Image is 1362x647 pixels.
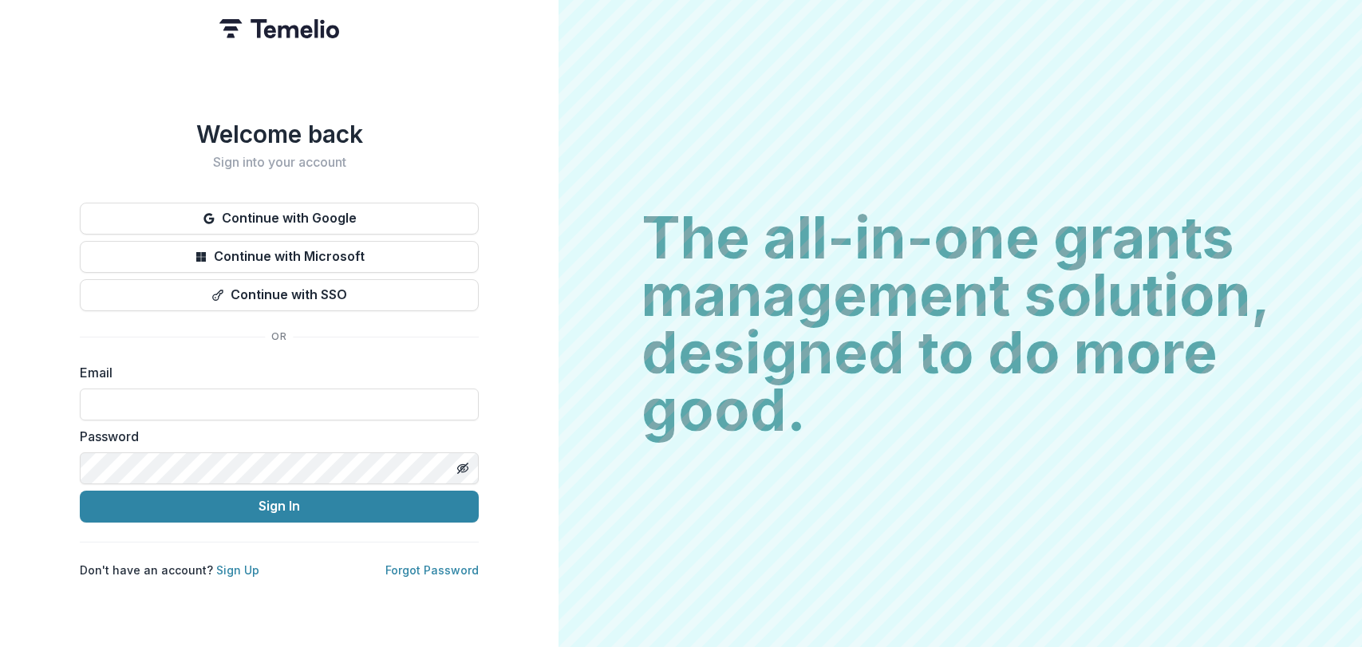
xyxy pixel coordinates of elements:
label: Email [80,363,469,382]
button: Continue with SSO [80,279,479,311]
h1: Welcome back [80,120,479,148]
p: Don't have an account? [80,562,259,578]
a: Forgot Password [385,563,479,577]
a: Sign Up [216,563,259,577]
button: Sign In [80,491,479,523]
h2: Sign into your account [80,155,479,170]
label: Password [80,427,469,446]
button: Continue with Microsoft [80,241,479,273]
img: Temelio [219,19,339,38]
button: Continue with Google [80,203,479,235]
button: Toggle password visibility [450,456,476,481]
